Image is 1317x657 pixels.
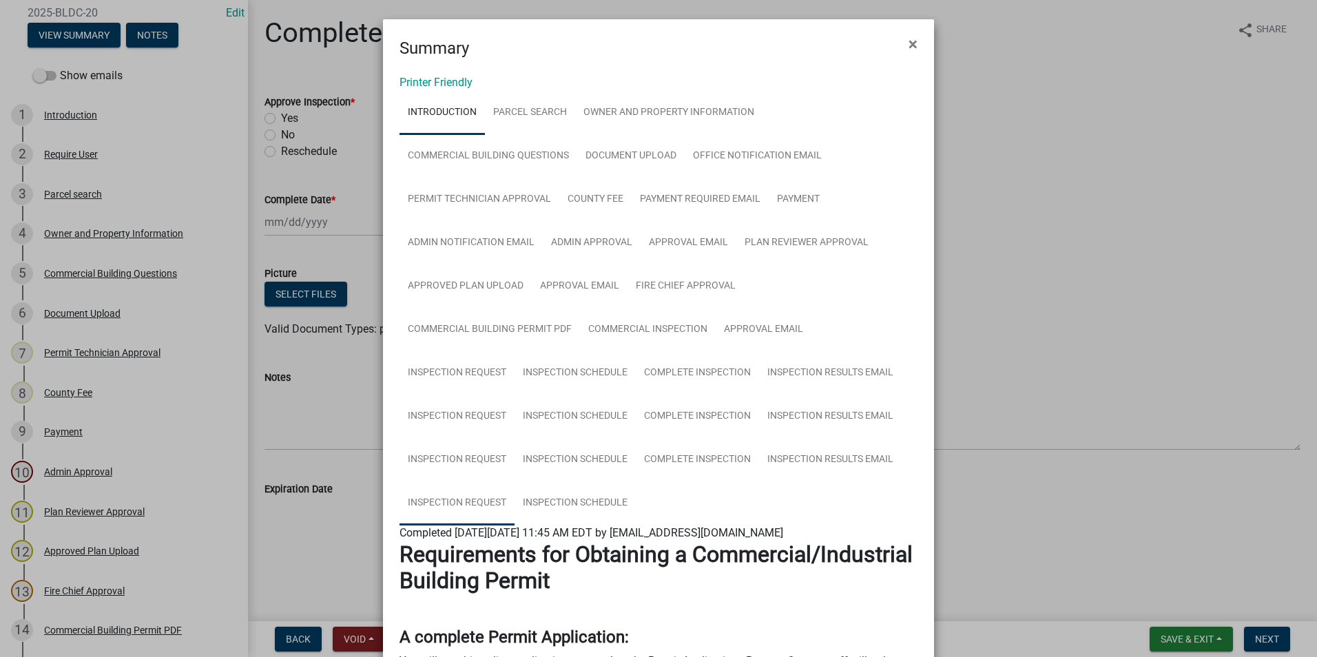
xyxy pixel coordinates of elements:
a: Complete Inspection [636,438,759,482]
a: Plan Reviewer Approval [736,221,877,265]
a: Inspection Schedule [515,395,636,439]
span: × [909,34,917,54]
a: Inspection Schedule [515,481,636,525]
a: Commercial Inspection [580,308,716,352]
a: Approval Email [641,221,736,265]
a: County Fee [559,178,632,222]
a: Approval Email [716,308,811,352]
strong: Requirements for Obtaining a Commercial/Industrial Building Permit [400,541,913,594]
a: Owner and Property Information [575,91,763,135]
span: Completed [DATE][DATE] 11:45 AM EDT by [EMAIL_ADDRESS][DOMAIN_NAME] [400,526,783,539]
a: Approved Plan Upload [400,264,532,309]
a: Fire Chief Approval [628,264,744,309]
a: Inspection Schedule [515,351,636,395]
a: Admin Approval [543,221,641,265]
a: Printer Friendly [400,76,473,89]
a: Parcel search [485,91,575,135]
h4: Summary [400,36,469,61]
a: Inspection Schedule [515,438,636,482]
strong: A complete Permit Application: [400,627,629,647]
a: Inspection Request [400,351,515,395]
a: Inspection Results Email [759,351,902,395]
button: Close [898,25,929,63]
a: Office Notification Email [685,134,830,178]
a: Introduction [400,91,485,135]
a: Inspection Request [400,481,515,525]
a: Complete Inspection [636,351,759,395]
a: Inspection Results Email [759,438,902,482]
a: Payment Required Email [632,178,769,222]
a: Inspection Request [400,395,515,439]
a: Payment [769,178,828,222]
a: Inspection Request [400,438,515,482]
a: Complete Inspection [636,395,759,439]
a: Document Upload [577,134,685,178]
a: Admin Notification Email [400,221,543,265]
a: Permit Technician Approval [400,178,559,222]
a: Approval Email [532,264,628,309]
a: Inspection Results Email [759,395,902,439]
a: Commercial Building Questions [400,134,577,178]
a: Commercial Building Permit PDF [400,308,580,352]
